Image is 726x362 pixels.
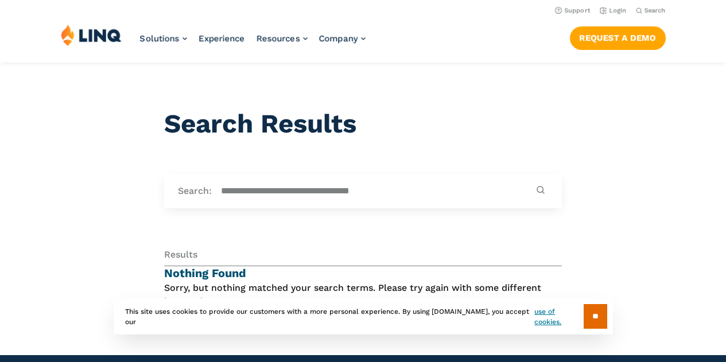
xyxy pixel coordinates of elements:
a: Login [600,7,627,14]
a: Company [319,33,366,44]
button: Open Search Bar [636,6,666,15]
h4: Nothing Found [164,266,561,281]
a: Resources [257,33,308,44]
h1: Search Results [164,109,561,139]
span: Search [645,7,666,14]
span: Company [319,33,358,44]
nav: Button Navigation [570,24,666,49]
a: Support [555,7,591,14]
button: Submit Search [533,185,548,196]
span: Solutions [140,33,180,44]
div: This site uses cookies to provide our customers with a more personal experience. By using [DOMAIN... [114,298,613,334]
a: Experience [199,33,245,44]
div: Results [164,248,561,266]
a: use of cookies. [534,306,583,327]
a: Solutions [140,33,187,44]
a: Request a Demo [570,26,666,49]
nav: Primary Navigation [140,24,366,62]
p: Sorry, but nothing matched your search terms. Please try again with some different keywords. [164,281,561,309]
label: Search: [178,185,212,197]
span: Resources [257,33,300,44]
img: LINQ | K‑12 Software [61,24,122,46]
